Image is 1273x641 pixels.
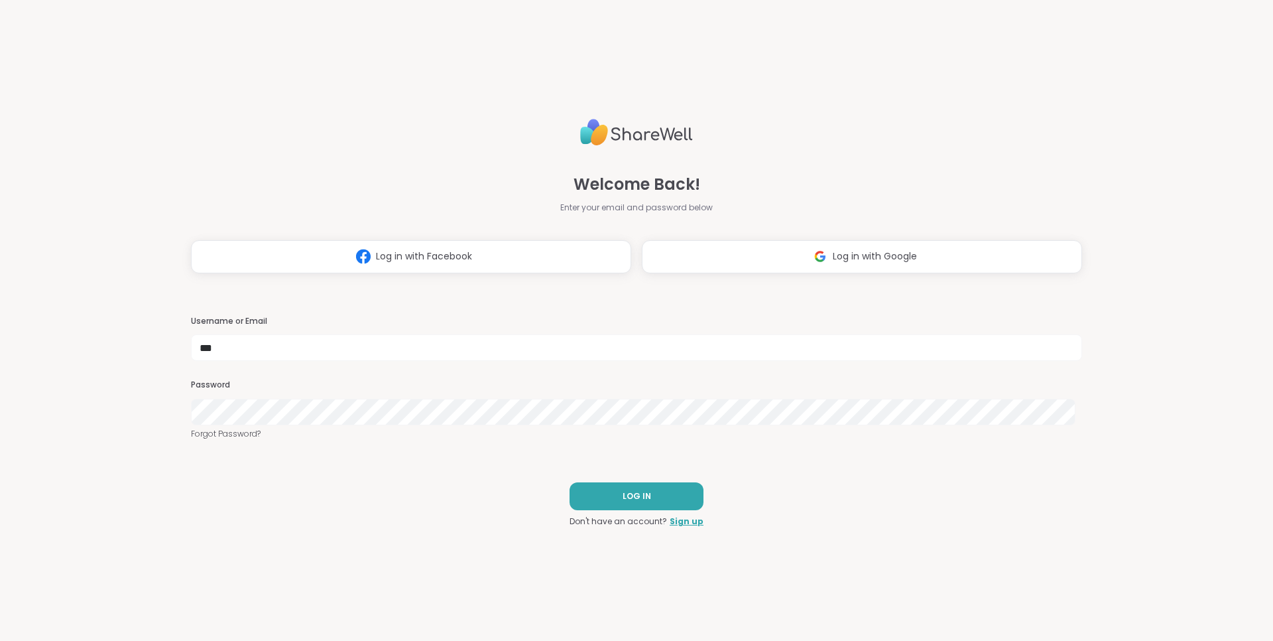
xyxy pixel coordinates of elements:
[560,202,713,214] span: Enter your email and password below
[670,516,703,528] a: Sign up
[623,490,651,502] span: LOG IN
[376,249,472,263] span: Log in with Facebook
[191,380,1082,391] h3: Password
[570,482,703,510] button: LOG IN
[580,113,693,151] img: ShareWell Logo
[570,516,667,528] span: Don't have an account?
[351,244,376,269] img: ShareWell Logomark
[191,316,1082,327] h3: Username or Email
[808,244,833,269] img: ShareWell Logomark
[642,240,1082,273] button: Log in with Google
[191,240,631,273] button: Log in with Facebook
[833,249,917,263] span: Log in with Google
[191,428,1082,440] a: Forgot Password?
[574,173,700,196] span: Welcome Back!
